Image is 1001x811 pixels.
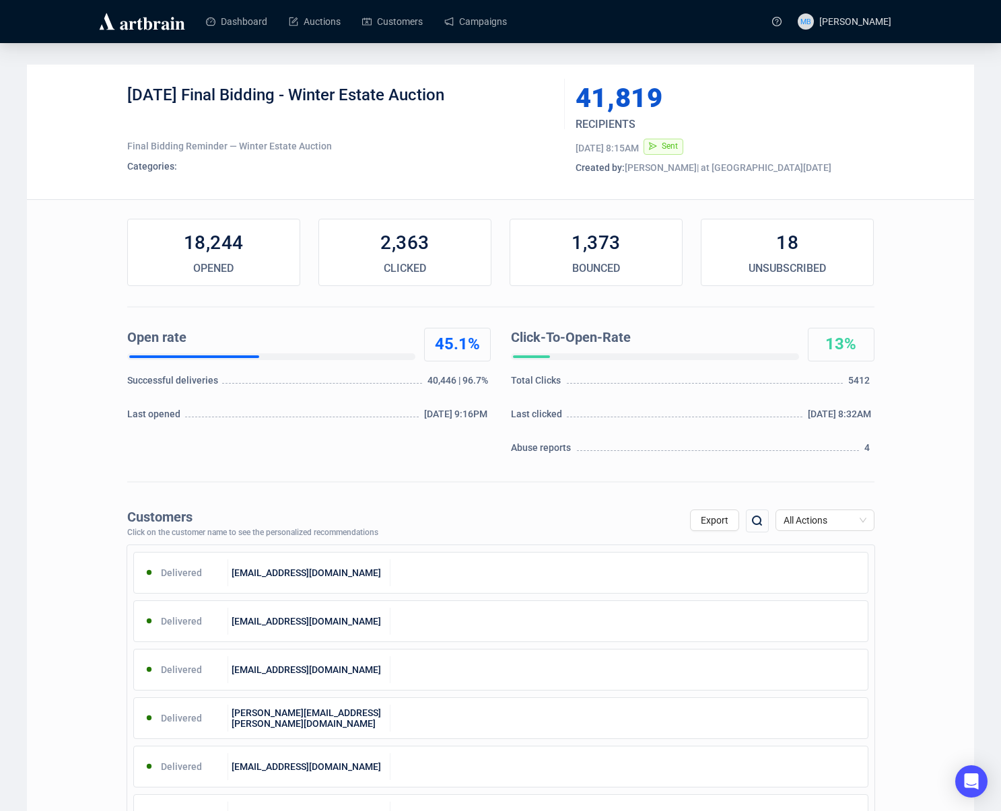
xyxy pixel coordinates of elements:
[228,608,390,635] div: [EMAIL_ADDRESS][DOMAIN_NAME]
[808,407,874,427] div: [DATE] 8:32AM
[127,85,555,125] div: [DATE] Final Bidding - Winter Estate Auction
[127,528,378,538] div: Click on the customer name to see the personalized recommendations
[772,17,782,26] span: question-circle
[128,230,300,256] div: 18,244
[576,141,639,155] div: [DATE] 8:15AM
[127,328,410,348] div: Open rate
[127,407,184,427] div: Last opened
[511,328,794,348] div: Click-To-Open-Rate
[864,441,874,461] div: 4
[362,4,423,39] a: Customers
[662,141,678,151] span: Sent
[511,407,565,427] div: Last clicked
[289,4,341,39] a: Auctions
[784,510,866,530] span: All Actions
[228,559,390,586] div: [EMAIL_ADDRESS][DOMAIN_NAME]
[444,4,507,39] a: Campaigns
[127,374,221,394] div: Successful deliveries
[701,260,873,277] div: UNSUBSCRIBED
[511,441,575,461] div: Abuse reports
[955,765,988,798] div: Open Intercom Messenger
[319,230,491,256] div: 2,363
[424,407,491,427] div: [DATE] 9:16PM
[228,656,390,683] div: [EMAIL_ADDRESS][DOMAIN_NAME]
[134,656,229,683] div: Delivered
[127,161,177,172] span: Categories:
[848,374,874,394] div: 5412
[690,509,739,531] button: Export
[511,374,565,394] div: Total Clicks
[510,230,682,256] div: 1,373
[425,334,490,355] div: 45.1%
[576,162,625,173] span: Created by:
[319,260,491,277] div: CLICKED
[576,116,823,133] div: RECIPIENTS
[749,513,765,529] img: search.png
[649,142,657,150] span: send
[134,559,229,586] div: Delivered
[228,753,390,780] div: [EMAIL_ADDRESS][DOMAIN_NAME]
[800,15,811,27] span: MB
[808,334,874,355] div: 13%
[134,705,229,732] div: Delivered
[510,260,682,277] div: BOUNCED
[701,515,728,526] span: Export
[576,161,874,174] div: [PERSON_NAME] | at [GEOGRAPHIC_DATA][DATE]
[97,11,187,32] img: logo
[134,608,229,635] div: Delivered
[134,753,229,780] div: Delivered
[819,16,891,27] span: [PERSON_NAME]
[127,509,378,525] div: Customers
[127,139,555,153] div: Final Bidding Reminder — Winter Estate Auction
[576,85,811,112] div: 41,819
[228,705,390,732] div: [PERSON_NAME][EMAIL_ADDRESS][PERSON_NAME][DOMAIN_NAME]
[128,260,300,277] div: OPENED
[701,230,873,256] div: 18
[427,374,491,394] div: 40,446 | 96.7%
[206,4,267,39] a: Dashboard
